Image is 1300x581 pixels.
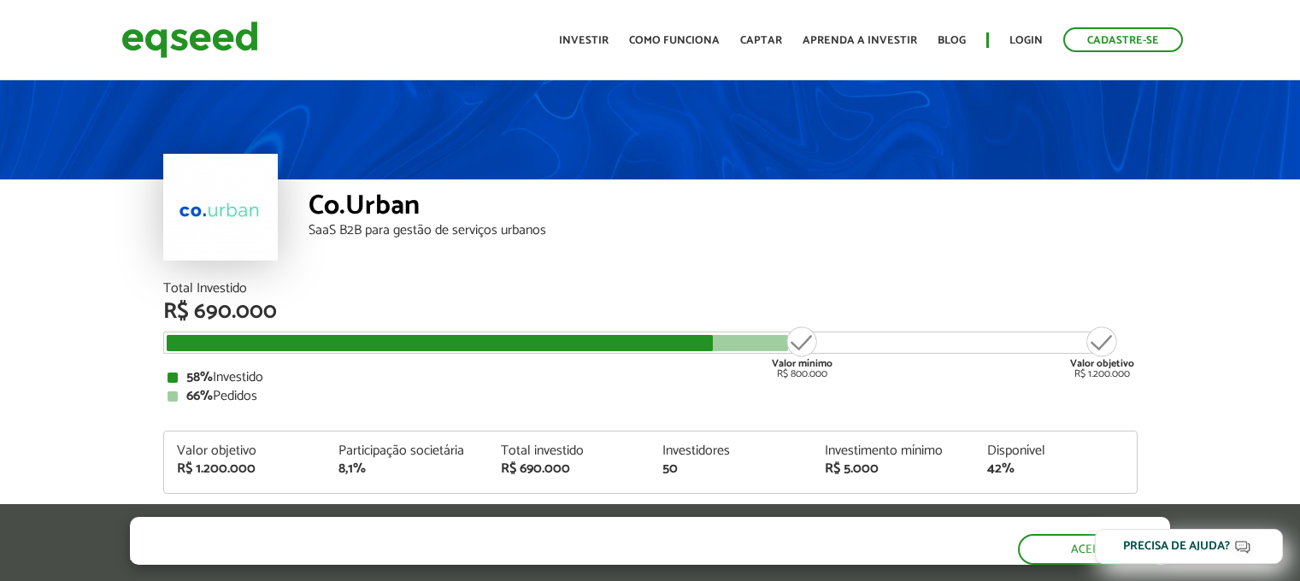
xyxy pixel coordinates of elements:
[770,325,834,379] div: R$ 800.000
[186,384,213,408] strong: 66%
[163,282,1138,296] div: Total Investido
[938,35,966,46] a: Blog
[825,444,962,458] div: Investimento mínimo
[163,301,1138,323] div: R$ 690.000
[1070,355,1134,372] strong: Valor objetivo
[772,355,832,372] strong: Valor mínimo
[740,35,782,46] a: Captar
[338,462,475,476] div: 8,1%
[356,549,553,564] a: política de privacidade e de cookies
[1009,35,1043,46] a: Login
[309,192,1138,224] div: Co.Urban
[1070,325,1134,379] div: R$ 1.200.000
[177,462,314,476] div: R$ 1.200.000
[130,548,749,564] p: Ao clicar em "aceitar", você aceita nossa .
[338,444,475,458] div: Participação societária
[987,444,1124,458] div: Disponível
[825,462,962,476] div: R$ 5.000
[186,366,213,389] strong: 58%
[168,390,1133,403] div: Pedidos
[177,444,314,458] div: Valor objetivo
[501,462,638,476] div: R$ 690.000
[987,462,1124,476] div: 42%
[662,462,799,476] div: 50
[309,224,1138,238] div: SaaS B2B para gestão de serviços urbanos
[803,35,917,46] a: Aprenda a investir
[662,444,799,458] div: Investidores
[559,35,609,46] a: Investir
[1018,534,1170,565] button: Aceitar
[130,517,749,543] h5: O site da EqSeed utiliza cookies para melhorar sua navegação.
[501,444,638,458] div: Total investido
[1063,27,1183,52] a: Cadastre-se
[168,371,1133,384] div: Investido
[121,17,258,62] img: EqSeed
[629,35,720,46] a: Como funciona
